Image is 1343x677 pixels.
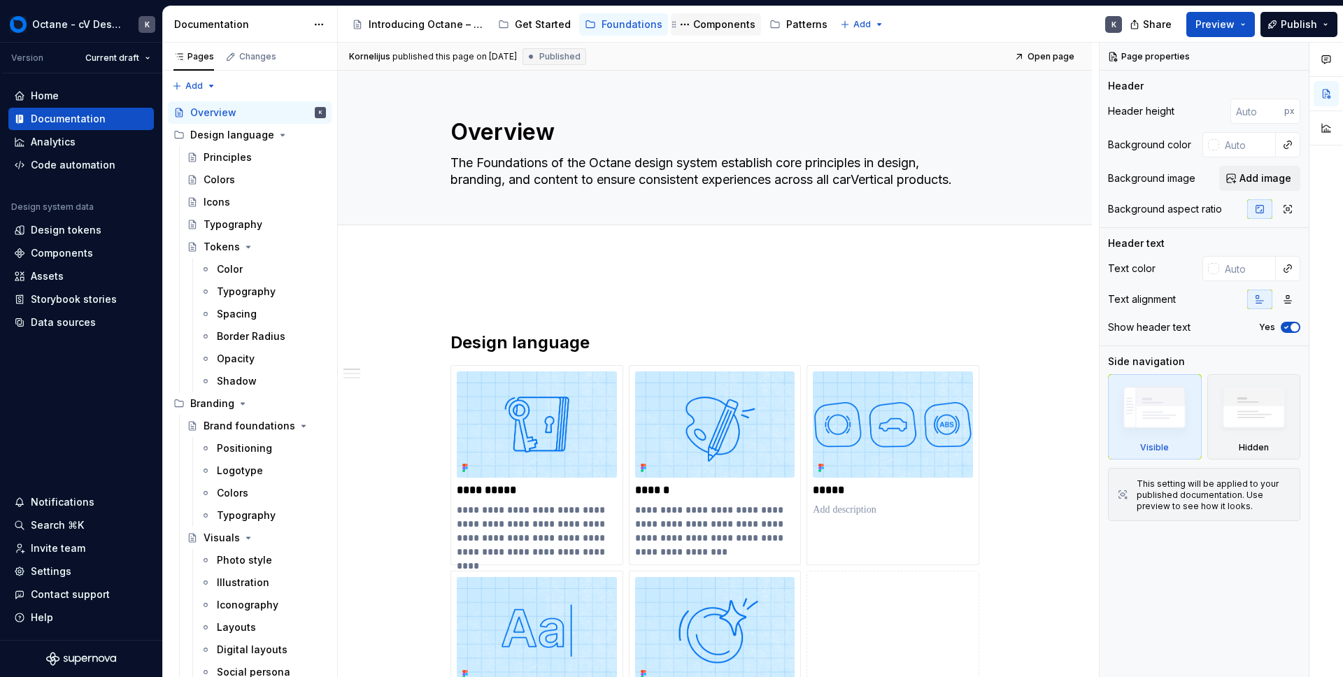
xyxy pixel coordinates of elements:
span: Add image [1239,171,1291,185]
div: Tokens [204,240,240,254]
div: Digital layouts [217,643,287,657]
button: Octane - cV Design SystemK [3,9,159,39]
div: Code automation [31,158,115,172]
a: Introducing Octane – a single source of truth for brand, design, and content. [346,13,490,36]
div: Patterns [786,17,827,31]
div: Header text [1108,236,1165,250]
a: Positioning [194,437,332,459]
div: Changes [239,51,276,62]
a: Settings [8,560,154,583]
div: Side navigation [1108,355,1185,369]
div: Invite team [31,541,85,555]
a: Typography [194,504,332,527]
a: Border Radius [194,325,332,348]
div: Icons [204,195,230,209]
div: published this page on [DATE] [392,51,517,62]
div: Background aspect ratio [1108,202,1222,216]
span: Published [539,51,581,62]
span: Share [1143,17,1172,31]
div: Assets [31,269,64,283]
input: Auto [1219,132,1276,157]
a: Illustration [194,571,332,594]
div: Foundations [602,17,662,31]
div: Settings [31,564,71,578]
div: Brand foundations [204,419,295,433]
a: Principles [181,146,332,169]
div: Typography [217,508,276,522]
div: Visible [1108,374,1202,459]
button: Current draft [79,48,157,68]
a: Spacing [194,303,332,325]
input: Auto [1230,99,1284,124]
div: Show header text [1108,320,1191,334]
a: Iconography [194,594,332,616]
div: Get Started [515,17,571,31]
div: Typography [217,285,276,299]
img: e5e9043e-2a32-457e-9598-165ee9566994.png [635,371,795,478]
div: Shadow [217,374,257,388]
img: f3803617-2e12-4b13-941e-ee1c2a776549.png [457,371,617,478]
a: Storybook stories [8,288,154,311]
a: Home [8,85,154,107]
div: Storybook stories [31,292,117,306]
div: Branding [190,397,234,411]
a: Invite team [8,537,154,560]
div: Background image [1108,171,1195,185]
textarea: Overview [448,115,976,149]
a: Photo style [194,549,332,571]
a: Design tokens [8,219,154,241]
a: Layouts [194,616,332,639]
img: 26998d5e-8903-4050-8939-6da79a9ddf72.png [10,16,27,33]
div: Page tree [346,10,833,38]
button: Contact support [8,583,154,606]
a: Shadow [194,370,332,392]
a: Assets [8,265,154,287]
a: Tokens [181,236,332,258]
a: Logotype [194,459,332,482]
a: Data sources [8,311,154,334]
span: Open page [1028,51,1074,62]
div: Documentation [174,17,306,31]
span: Add [853,19,871,30]
div: Colors [217,486,248,500]
input: Auto [1219,256,1276,281]
div: Iconography [217,598,278,612]
div: Typography [204,218,262,231]
button: Add [168,76,220,96]
div: Header height [1108,104,1174,118]
a: Visuals [181,527,332,549]
div: Analytics [31,135,76,149]
span: Current draft [85,52,139,64]
div: Components [693,17,755,31]
a: OverviewK [168,101,332,124]
div: Hidden [1239,442,1269,453]
span: Add [185,80,203,92]
a: Color [194,258,332,280]
div: Principles [204,150,252,164]
div: Help [31,611,53,625]
div: K [145,19,150,30]
label: Yes [1259,322,1275,333]
div: Introducing Octane – a single source of truth for brand, design, and content. [369,17,484,31]
span: Publish [1281,17,1317,31]
button: Publish [1260,12,1337,37]
a: Icons [181,191,332,213]
div: Overview [190,106,236,120]
button: Search ⌘K [8,514,154,536]
div: Design system data [11,201,94,213]
span: Kornelijus [349,51,390,62]
div: Header [1108,79,1144,93]
a: Typography [194,280,332,303]
div: Version [11,52,43,64]
div: Octane - cV Design System [32,17,122,31]
div: Opacity [217,352,255,366]
button: Share [1123,12,1181,37]
a: Colors [194,482,332,504]
div: Visible [1140,442,1169,453]
a: Opacity [194,348,332,370]
div: Colors [204,173,235,187]
button: Add [836,15,888,34]
div: Positioning [217,441,272,455]
div: Spacing [217,307,257,321]
a: Typography [181,213,332,236]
